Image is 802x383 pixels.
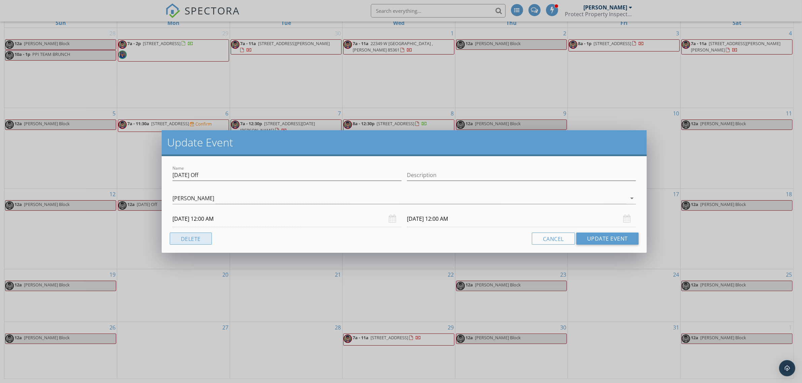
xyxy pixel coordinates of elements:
button: Delete [170,233,212,245]
div: [PERSON_NAME] [172,195,214,201]
input: Select date [407,211,636,227]
h2: Update Event [167,136,641,149]
i: arrow_drop_down [628,194,636,202]
button: Cancel [532,233,575,245]
div: Open Intercom Messenger [779,360,795,376]
button: Update Event [576,233,639,245]
input: Select date [172,211,402,227]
